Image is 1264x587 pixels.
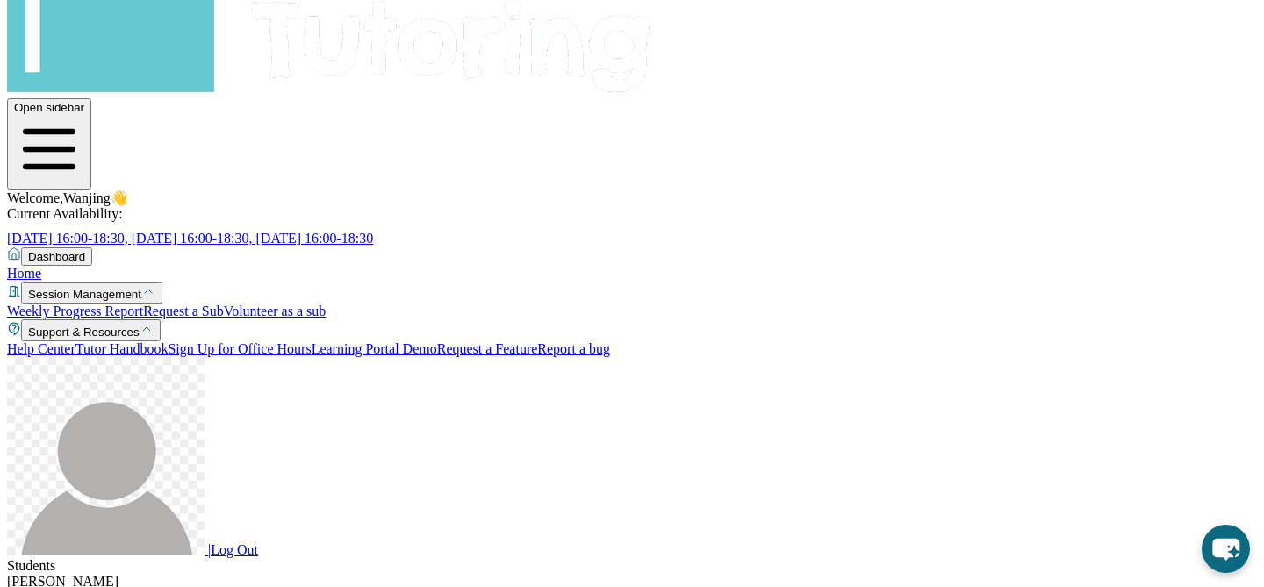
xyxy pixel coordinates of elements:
[7,206,123,221] span: Current Availability:
[312,341,437,356] a: Learning Portal Demo
[14,101,84,114] span: Open sidebar
[21,282,162,304] button: Session Management
[28,326,140,339] span: Support & Resources
[7,266,41,281] a: Home
[7,190,128,205] span: Welcome, Wanjing 👋
[7,542,258,557] a: |Log Out
[7,341,75,356] a: Help Center
[437,341,538,356] a: Request a Feature
[28,288,141,301] span: Session Management
[7,231,394,246] a: [DATE] 16:00-18:30, [DATE] 16:00-18:30, [DATE] 16:00-18:30
[1202,525,1250,573] button: chat-button
[208,542,211,557] span: |
[537,341,610,356] a: Report a bug
[7,98,91,190] button: Open sidebar
[224,304,327,319] a: Volunteer as a sub
[211,542,258,557] span: Log Out
[28,250,85,263] span: Dashboard
[7,231,373,246] span: [DATE] 16:00-18:30, [DATE] 16:00-18:30, [DATE] 16:00-18:30
[21,247,92,266] button: Dashboard
[7,304,143,319] a: Weekly Progress Report
[7,558,1257,574] div: Students
[168,341,311,356] a: Sign Up for Office Hours
[7,357,205,555] img: user-img
[143,304,224,319] a: Request a Sub
[75,341,169,356] a: Tutor Handbook
[21,319,161,341] button: Support & Resources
